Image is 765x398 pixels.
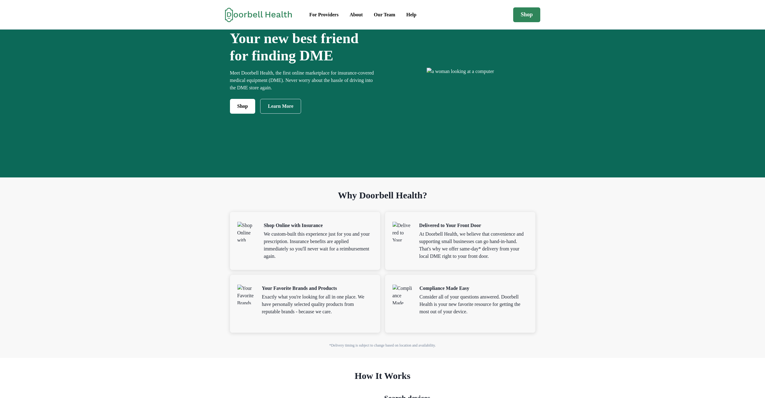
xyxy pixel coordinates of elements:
p: *Delivery timing is subject to change based on location and availability. [230,343,535,348]
h1: Your new best friend for finding DME [230,30,380,64]
img: a woman looking at a computer [427,68,494,75]
p: We custom-built this experience just for you and your prescription. Insurance benefits are applie... [264,230,373,260]
img: Delivered to Your Front Door icon [393,222,412,242]
div: Our Team [374,11,395,18]
p: Your Favorite Brands and Products [262,285,373,292]
a: For Providers [304,9,344,21]
div: About [350,11,363,18]
img: Compliance Made Easy icon [393,285,412,304]
img: Shop Online with Insurance icon [237,222,256,242]
div: For Providers [309,11,339,18]
p: Shop Online with Insurance [264,222,373,229]
a: Learn More [260,99,301,114]
a: Our Team [369,9,400,21]
p: Delivered to Your Front Door [419,222,528,229]
p: Compliance Made Easy [420,285,528,292]
p: Exactly what you're looking for all in one place. We have personally selected quality products fr... [262,293,373,315]
h1: How It Works [230,370,535,392]
p: Consider all of your questions answered. Doorbell Health is your new favorite resource for gettin... [420,293,528,315]
p: At Doorbell Health, we believe that convenience and supporting small businesses can go hand-in-ha... [419,230,528,260]
a: Help [401,9,421,21]
p: Meet Doorbell Health, the first online marketplace for insurance-covered medical equipment (DME).... [230,69,380,91]
div: Help [406,11,417,18]
a: About [345,9,368,21]
h1: Why Doorbell Health? [230,190,535,212]
a: Shop [513,7,540,22]
img: Your Favorite Brands and Products icon [237,285,255,304]
a: Shop [230,99,256,114]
